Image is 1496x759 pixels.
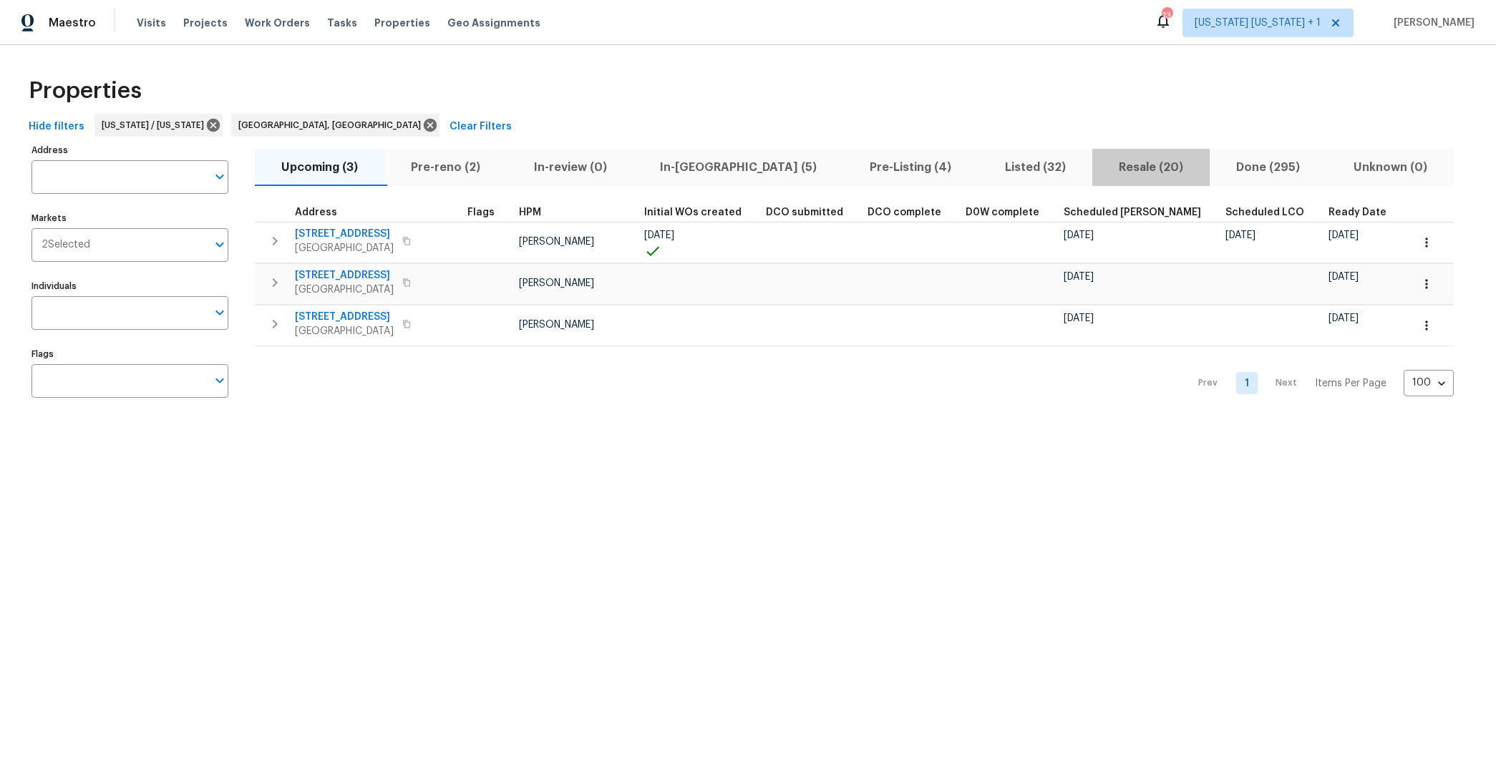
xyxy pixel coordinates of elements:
[1064,313,1094,323] span: [DATE]
[1064,207,1201,217] span: Scheduled [PERSON_NAME]
[49,16,96,30] span: Maestro
[1329,207,1386,217] span: Ready Date
[1101,157,1201,177] span: Resale (20)
[852,157,969,177] span: Pre-Listing (4)
[966,207,1039,217] span: D0W complete
[519,207,541,217] span: HPM
[295,241,394,255] span: [GEOGRAPHIC_DATA]
[467,207,495,217] span: Flags
[1329,272,1359,282] span: [DATE]
[1225,207,1304,217] span: Scheduled LCO
[447,16,540,30] span: Geo Assignments
[868,207,941,217] span: DCO complete
[31,146,228,155] label: Address
[29,118,84,136] span: Hide filters
[987,157,1084,177] span: Listed (32)
[327,18,357,28] span: Tasks
[183,16,228,30] span: Projects
[231,114,439,137] div: [GEOGRAPHIC_DATA], [GEOGRAPHIC_DATA]
[1315,376,1386,391] p: Items Per Page
[295,324,394,338] span: [GEOGRAPHIC_DATA]
[245,16,310,30] span: Work Orders
[263,157,376,177] span: Upcoming (3)
[295,268,394,283] span: [STREET_ADDRESS]
[29,84,142,98] span: Properties
[1218,157,1318,177] span: Done (295)
[1185,355,1454,412] nav: Pagination Navigation
[1329,230,1359,240] span: [DATE]
[295,227,394,241] span: [STREET_ADDRESS]
[444,114,518,140] button: Clear Filters
[42,239,90,251] span: 2 Selected
[1064,230,1094,240] span: [DATE]
[1195,16,1321,30] span: [US_STATE] [US_STATE] + 1
[295,310,394,324] span: [STREET_ADDRESS]
[295,283,394,297] span: [GEOGRAPHIC_DATA]
[450,118,512,136] span: Clear Filters
[644,230,674,240] span: [DATE]
[31,282,228,290] label: Individuals
[210,303,230,323] button: Open
[31,214,228,222] label: Markets
[238,118,427,132] span: [GEOGRAPHIC_DATA], [GEOGRAPHIC_DATA]
[393,157,498,177] span: Pre-reno (2)
[137,16,166,30] span: Visits
[1388,16,1475,30] span: [PERSON_NAME]
[94,114,223,137] div: [US_STATE] / [US_STATE]
[210,371,230,391] button: Open
[519,278,594,288] span: [PERSON_NAME]
[31,350,228,358] label: Flags
[644,207,742,217] span: Initial WOs created
[766,207,843,217] span: DCO submitted
[1162,9,1172,23] div: 13
[519,237,594,247] span: [PERSON_NAME]
[102,118,210,132] span: [US_STATE] / [US_STATE]
[1225,230,1255,240] span: [DATE]
[295,207,337,217] span: Address
[1336,157,1445,177] span: Unknown (0)
[1329,313,1359,323] span: [DATE]
[374,16,430,30] span: Properties
[642,157,835,177] span: In-[GEOGRAPHIC_DATA] (5)
[1064,272,1094,282] span: [DATE]
[519,320,594,330] span: [PERSON_NAME]
[1236,372,1258,394] a: Goto page 1
[210,167,230,187] button: Open
[516,157,625,177] span: In-review (0)
[23,114,90,140] button: Hide filters
[210,235,230,255] button: Open
[1404,364,1454,401] div: 100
